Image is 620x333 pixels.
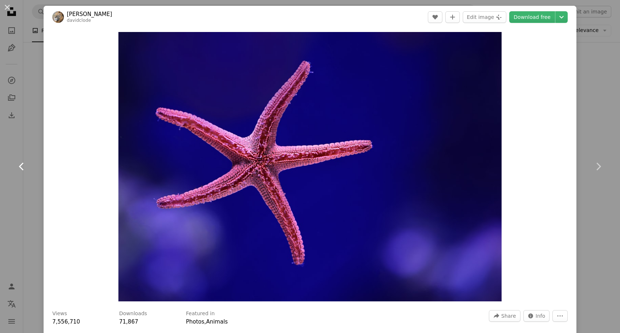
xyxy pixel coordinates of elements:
[523,310,550,322] button: Stats about this image
[552,310,568,322] button: More Actions
[576,132,620,201] a: Next
[509,11,555,23] a: Download free
[119,318,138,325] span: 71,867
[501,310,516,321] span: Share
[536,310,546,321] span: Info
[204,318,206,325] span: ,
[186,310,215,317] h3: Featured in
[118,32,501,301] button: Zoom in on this image
[186,318,204,325] a: Photos
[67,18,91,23] a: davidclode
[52,318,80,325] span: 7,556,710
[555,11,568,23] button: Choose download size
[118,32,501,301] img: macro shot photography of starfish
[206,318,228,325] a: Animals
[463,11,506,23] button: Edit image
[445,11,460,23] button: Add to Collection
[52,11,64,23] img: Go to David Clode's profile
[52,310,67,317] h3: Views
[119,310,147,317] h3: Downloads
[428,11,442,23] button: Like
[67,11,112,18] a: [PERSON_NAME]
[489,310,520,322] button: Share this image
